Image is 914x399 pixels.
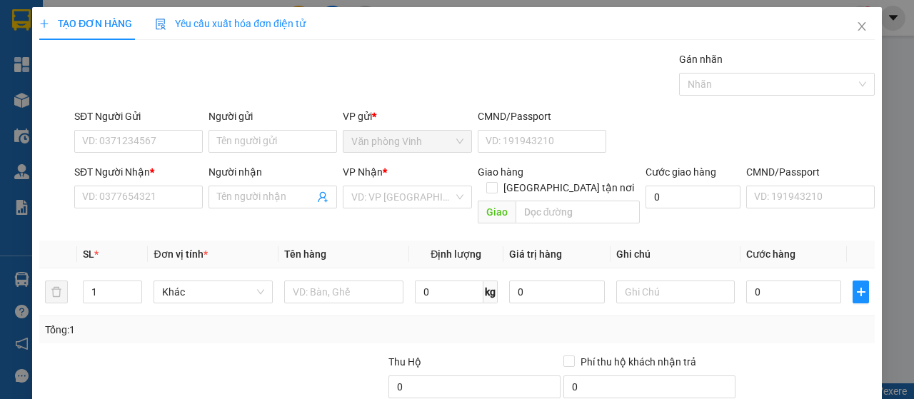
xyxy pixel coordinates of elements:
button: Close [842,7,882,47]
span: TẠO ĐƠN HÀNG [39,18,132,29]
span: Giao [477,201,515,223]
label: Gán nhãn [679,54,723,65]
span: plus [853,286,868,298]
input: 0 [509,281,604,303]
label: Cước giao hàng [646,166,716,178]
div: CMND/Passport [477,108,606,124]
div: Người gửi [209,108,337,124]
span: Phí thu hộ khách nhận trả [575,354,702,370]
div: VP gửi [343,108,471,124]
input: Cước giao hàng [646,186,740,208]
input: Dọc đường [515,201,639,223]
span: plus [39,19,49,29]
span: Yêu cầu xuất hóa đơn điện tử [155,18,306,29]
span: Văn phòng Vinh [351,131,463,152]
span: Cước hàng [746,248,795,260]
th: Ghi chú [610,241,740,268]
span: SL [83,248,94,260]
button: delete [45,281,68,303]
div: Người nhận [209,164,337,180]
span: Khác [162,281,264,303]
span: user-add [317,191,328,203]
div: CMND/Passport [746,164,875,180]
span: [GEOGRAPHIC_DATA] tận nơi [498,180,640,196]
img: icon [155,19,166,30]
span: Tên hàng [284,248,326,260]
input: VD: Bàn, Ghế [284,281,403,303]
span: VP Nhận [343,166,383,178]
span: Giao hàng [477,166,523,178]
span: kg [483,281,498,303]
span: Thu Hộ [388,356,421,368]
button: plus [853,281,869,303]
span: Đơn vị tính [154,248,207,260]
input: Ghi Chú [616,281,735,303]
span: Định lượng [431,248,481,260]
div: SĐT Người Nhận [74,164,203,180]
span: Giá trị hàng [509,248,562,260]
span: close [856,21,868,32]
div: Tổng: 1 [45,322,354,338]
div: SĐT Người Gửi [74,108,203,124]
